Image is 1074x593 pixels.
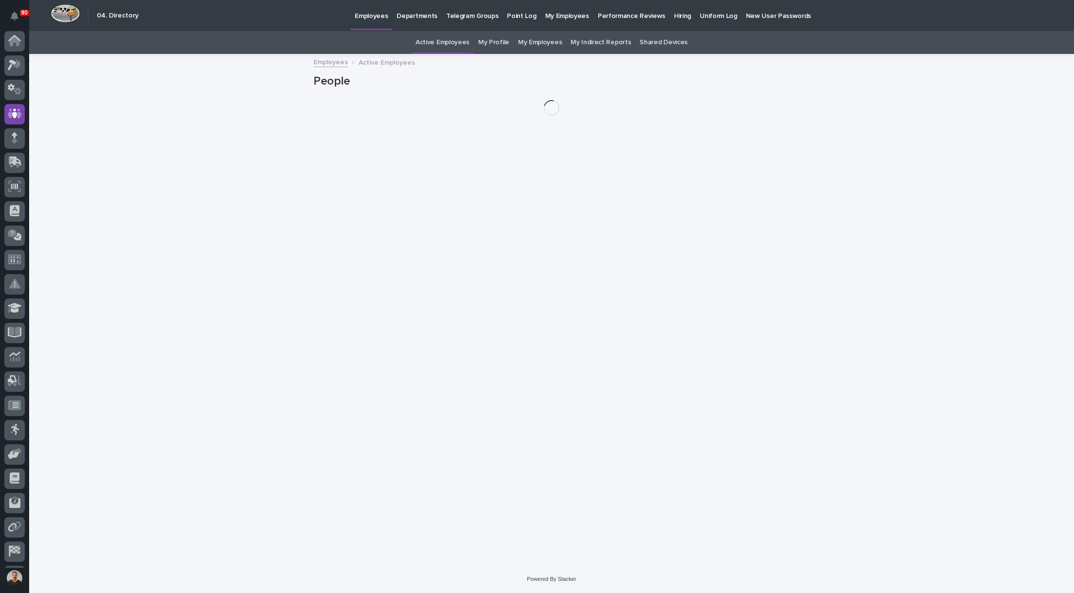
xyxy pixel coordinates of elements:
a: My Employees [518,31,562,54]
a: Employees [313,56,348,67]
p: 90 [21,9,28,16]
a: Active Employees [416,31,469,54]
h1: People [313,74,790,88]
a: Powered By Stacker [527,576,576,582]
button: users-avatar [4,568,25,588]
h2: 04. Directory [97,12,139,20]
p: Active Employees [359,56,415,67]
button: Notifications [4,6,25,26]
a: My Profile [478,31,509,54]
a: My Indirect Reports [571,31,631,54]
a: Shared Devices [640,31,688,54]
div: Notifications90 [12,12,25,27]
img: Workspace Logo [51,4,80,22]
